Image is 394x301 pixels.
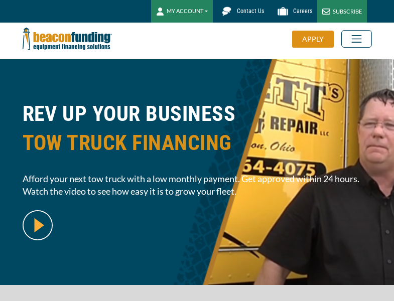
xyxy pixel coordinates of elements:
button: Toggle navigation [341,30,372,48]
span: Afford your next tow truck with a low monthly payment. Get approved within 24 hours. Watch the vi... [23,173,372,198]
span: Contact Us [237,8,264,15]
span: Careers [293,8,312,15]
a: Contact Us [213,3,269,20]
div: APPLY [292,31,334,48]
img: Beacon Funding Careers [274,3,292,20]
img: video modal pop-up play button [23,210,53,240]
img: Beacon Funding chat [218,3,235,20]
span: TOW TRUCK FINANCING [23,128,372,158]
a: APPLY [292,31,341,48]
a: Careers [269,3,317,20]
img: Beacon Funding Corporation logo [23,23,112,55]
h1: REV UP YOUR BUSINESS [23,99,372,165]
